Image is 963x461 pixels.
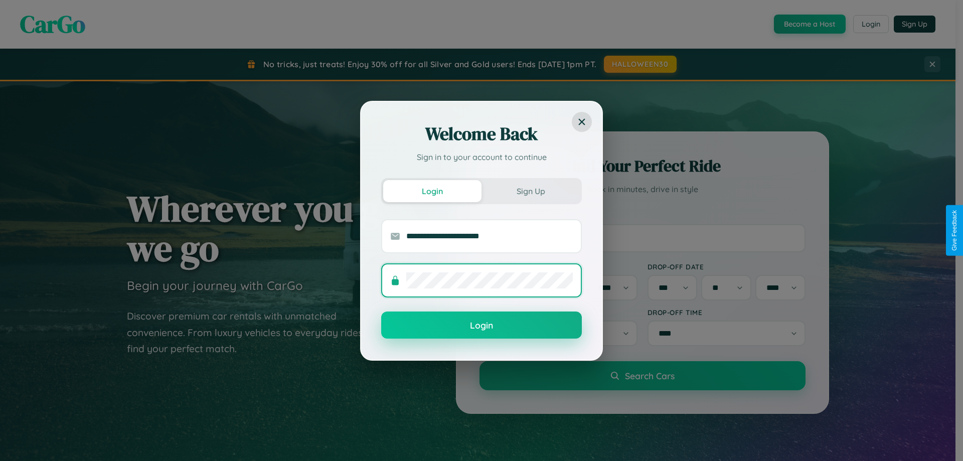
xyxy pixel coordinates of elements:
p: Sign in to your account to continue [381,151,582,163]
div: Give Feedback [951,210,958,251]
h2: Welcome Back [381,122,582,146]
button: Login [381,312,582,339]
button: Sign Up [481,180,580,202]
button: Login [383,180,481,202]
